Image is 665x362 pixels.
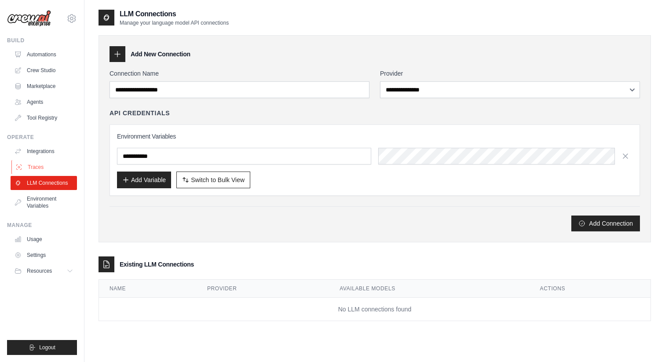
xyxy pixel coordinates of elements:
a: Agents [11,95,77,109]
a: Marketplace [11,79,77,93]
h3: Existing LLM Connections [120,260,194,269]
span: Logout [39,344,55,351]
label: Provider [380,69,640,78]
a: Automations [11,48,77,62]
a: Traces [11,160,78,174]
h2: LLM Connections [120,9,229,19]
a: Settings [11,248,77,262]
a: Integrations [11,144,77,158]
img: Logo [7,10,51,27]
button: Logout [7,340,77,355]
th: Actions [530,280,650,298]
span: Resources [27,267,52,274]
button: Switch to Bulk View [176,172,250,188]
div: Manage [7,222,77,229]
a: Usage [11,232,77,246]
a: Crew Studio [11,63,77,77]
h4: API Credentials [110,109,170,117]
span: Switch to Bulk View [191,176,245,184]
h3: Add New Connection [131,50,190,59]
div: Build [7,37,77,44]
a: Environment Variables [11,192,77,213]
th: Name [99,280,197,298]
a: Tool Registry [11,111,77,125]
p: Manage your language model API connections [120,19,229,26]
td: No LLM connections found [99,298,650,321]
th: Provider [197,280,329,298]
h3: Environment Variables [117,132,632,141]
button: Add Variable [117,172,171,188]
div: Operate [7,134,77,141]
label: Connection Name [110,69,369,78]
button: Add Connection [571,216,640,231]
a: LLM Connections [11,176,77,190]
th: Available Models [329,280,529,298]
button: Resources [11,264,77,278]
